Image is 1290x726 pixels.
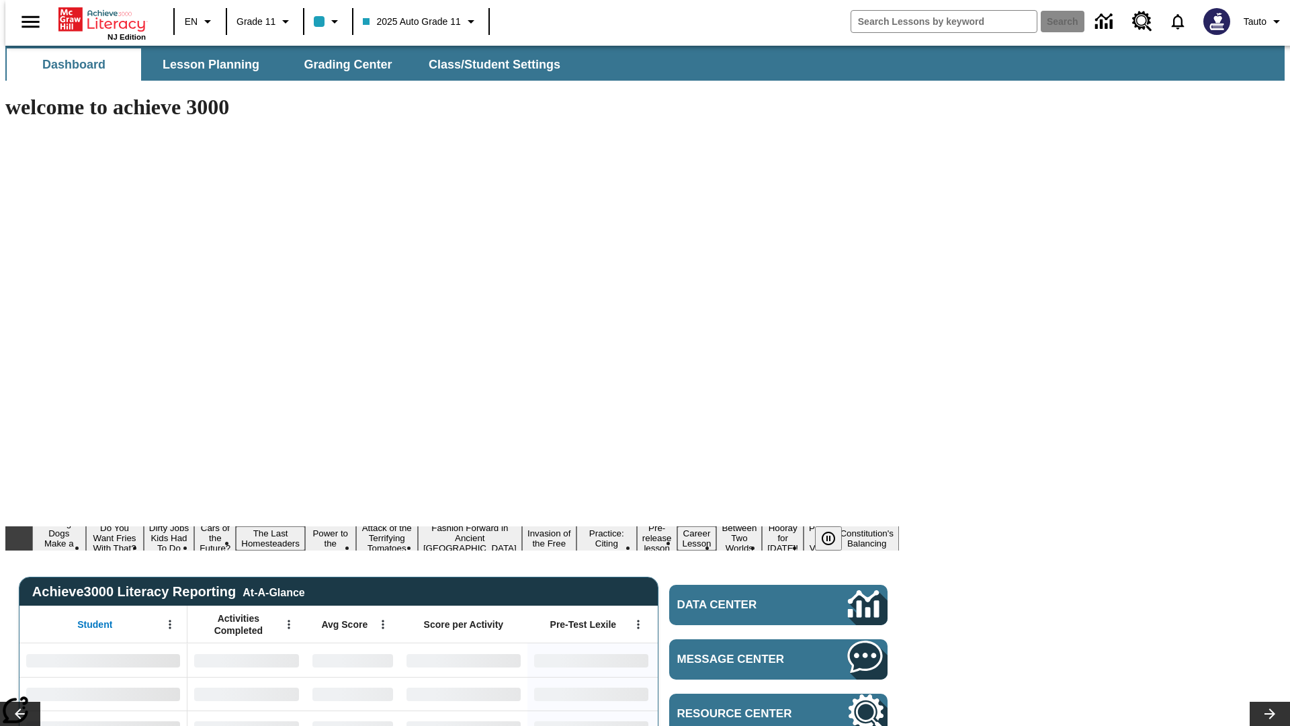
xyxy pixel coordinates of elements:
[357,9,484,34] button: Class: 2025 Auto Grade 11, Select your class
[669,585,888,625] a: Data Center
[281,48,415,81] button: Grading Center
[677,707,808,721] span: Resource Center
[628,614,648,635] button: Open Menu
[1124,3,1160,40] a: Resource Center, Will open in new tab
[107,33,146,41] span: NJ Edition
[32,584,305,600] span: Achieve3000 Literacy Reporting
[308,9,348,34] button: Class color is light blue. Change class color
[306,677,400,711] div: No Data,
[32,516,86,561] button: Slide 1 Diving Dogs Make a Splash
[677,598,803,612] span: Data Center
[5,48,572,81] div: SubNavbar
[179,9,222,34] button: Language: EN, Select a language
[1203,8,1230,35] img: Avatar
[373,614,393,635] button: Open Menu
[1195,4,1238,39] button: Select a new avatar
[7,48,141,81] button: Dashboard
[834,516,899,561] button: Slide 16 The Constitution's Balancing Act
[804,521,834,555] button: Slide 15 Point of View
[1087,3,1124,40] a: Data Center
[42,57,105,73] span: Dashboard
[231,9,299,34] button: Grade: Grade 11, Select a grade
[522,516,576,561] button: Slide 9 The Invasion of the Free CD
[677,653,808,666] span: Message Center
[716,521,762,555] button: Slide 13 Between Two Worlds
[306,643,400,677] div: No Data,
[1238,9,1290,34] button: Profile/Settings
[815,526,842,551] button: Pause
[187,677,306,711] div: No Data,
[243,584,304,599] div: At-A-Glance
[424,618,504,631] span: Score per Activity
[418,521,522,555] button: Slide 8 Fashion Forward in Ancient Rome
[321,618,368,631] span: Avg Score
[58,6,146,33] a: Home
[11,2,50,42] button: Open side menu
[669,639,888,680] a: Message Center
[637,521,677,555] button: Slide 11 Pre-release lesson
[305,516,356,561] button: Slide 6 Solar Power to the People
[185,15,198,29] span: EN
[1244,15,1266,29] span: Tauto
[144,48,278,81] button: Lesson Planning
[851,11,1037,32] input: search field
[5,46,1285,81] div: SubNavbar
[236,15,275,29] span: Grade 11
[576,516,637,561] button: Slide 10 Mixed Practice: Citing Evidence
[356,521,418,555] button: Slide 7 Attack of the Terrifying Tomatoes
[304,57,392,73] span: Grading Center
[550,618,617,631] span: Pre-Test Lexile
[144,521,195,555] button: Slide 3 Dirty Jobs Kids Had To Do
[194,612,283,637] span: Activities Completed
[236,526,305,551] button: Slide 5 The Last Homesteaders
[194,521,236,555] button: Slide 4 Cars of the Future?
[677,526,717,551] button: Slide 12 Career Lesson
[5,95,899,120] h1: welcome to achieve 3000
[86,521,144,555] button: Slide 2 Do You Want Fries With That?
[815,526,855,551] div: Pause
[160,614,180,635] button: Open Menu
[429,57,560,73] span: Class/Student Settings
[762,521,804,555] button: Slide 14 Hooray for Constitution Day!
[187,643,306,677] div: No Data,
[1160,4,1195,39] a: Notifications
[163,57,259,73] span: Lesson Planning
[279,614,299,635] button: Open Menu
[58,5,146,41] div: Home
[1250,702,1290,726] button: Lesson carousel, Next
[363,15,460,29] span: 2025 Auto Grade 11
[418,48,571,81] button: Class/Student Settings
[77,618,112,631] span: Student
